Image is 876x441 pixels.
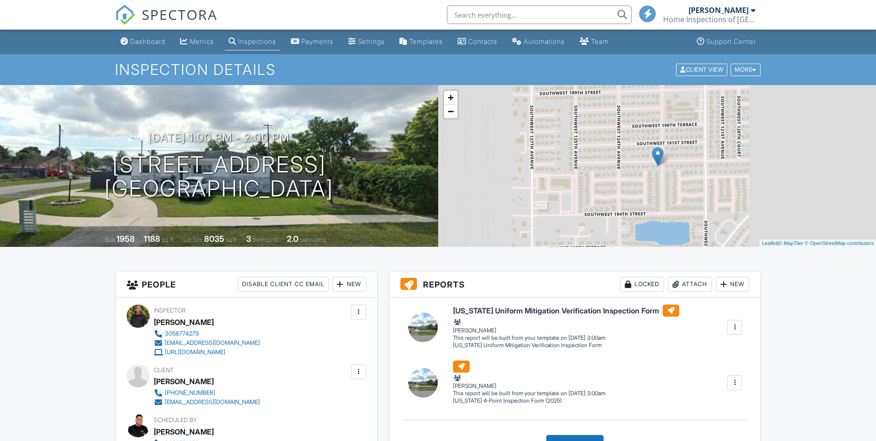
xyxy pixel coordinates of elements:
[620,277,664,292] div: Locked
[389,271,761,298] h3: Reports
[104,153,333,202] h1: [STREET_ADDRESS] [GEOGRAPHIC_DATA]
[675,66,730,73] a: Client View
[447,6,632,24] input: Search everything...
[238,37,276,45] div: Inspections
[760,239,876,247] div: |
[453,373,605,390] div: [PERSON_NAME]
[576,33,612,50] a: Team
[142,5,217,24] span: SPECTORA
[805,240,874,246] a: © OpenStreetMap contributors
[287,234,298,244] div: 2.0
[154,388,260,398] a: [PHONE_NUMBER]
[154,374,214,388] div: [PERSON_NAME]
[165,398,260,406] div: [EMAIL_ADDRESS][DOMAIN_NAME]
[693,33,760,50] a: Support Center
[204,234,224,244] div: 8035
[226,236,237,243] span: sq.ft.
[453,334,679,342] div: This report will be built from your template on [DATE] 3:00am
[707,37,756,45] div: Support Center
[524,37,565,45] div: Automations
[246,234,251,244] div: 3
[154,367,174,374] span: Client
[144,234,160,244] div: 1188
[453,318,679,334] div: [PERSON_NAME]
[117,33,169,50] a: Dashboard
[130,37,165,45] div: Dashboard
[190,37,214,45] div: Metrics
[302,37,333,45] div: Payments
[468,37,497,45] div: Contacts
[689,6,749,15] div: [PERSON_NAME]
[508,33,568,50] a: Automations (Basic)
[300,236,326,243] span: bathrooms
[396,33,447,50] a: Templates
[165,389,215,397] div: [PHONE_NUMBER]
[409,37,443,45] div: Templates
[238,277,329,292] div: Disable Client CC Email
[716,277,749,292] div: New
[165,330,199,337] div: 3058774279
[332,277,366,292] div: New
[115,12,217,32] a: SPECTORA
[176,33,217,50] a: Metrics
[253,236,278,243] span: bedrooms
[115,5,135,25] img: The Best Home Inspection Software - Spectora
[148,131,290,144] h3: [DATE] 1:00 pm - 2:00 pm
[154,338,260,348] a: [EMAIL_ADDRESS][DOMAIN_NAME]
[105,236,115,243] span: Built
[165,349,225,356] div: [URL][DOMAIN_NAME]
[453,342,679,349] div: [US_STATE] Uniform Mitigation Verification Inspection Form
[444,104,458,118] a: Zoom out
[453,397,605,405] div: [US_STATE] 4-Point Inspection Form (2025)
[453,305,679,317] h6: [US_STATE] Uniform Mitigation Verification Inspection Form
[154,315,214,329] div: [PERSON_NAME]
[154,425,214,439] div: [PERSON_NAME]
[444,91,458,104] a: Zoom in
[454,33,501,50] a: Contacts
[676,63,727,76] div: Client View
[154,416,197,423] span: Scheduled By
[344,33,388,50] a: Settings
[358,37,385,45] div: Settings
[154,307,186,314] span: Inspector
[762,240,777,246] a: Leaflet
[591,37,609,45] div: Team
[731,63,761,76] div: More
[115,271,377,298] h3: People
[663,15,755,24] div: Home Inspections of Southeast FL, Inc.
[115,61,761,78] h1: Inspection Details
[154,348,260,357] a: [URL][DOMAIN_NAME]
[165,339,260,347] div: [EMAIL_ADDRESS][DOMAIN_NAME]
[668,277,712,292] div: Attach
[779,240,804,246] a: © MapTiler
[287,33,337,50] a: Payments
[116,234,135,244] div: 1958
[154,398,260,407] a: [EMAIL_ADDRESS][DOMAIN_NAME]
[453,390,605,397] div: This report will be built from your template on [DATE] 3:00am
[162,236,175,243] span: sq. ft.
[225,33,280,50] a: Inspections
[154,329,260,338] a: 3058774279
[183,236,203,243] span: Lot Size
